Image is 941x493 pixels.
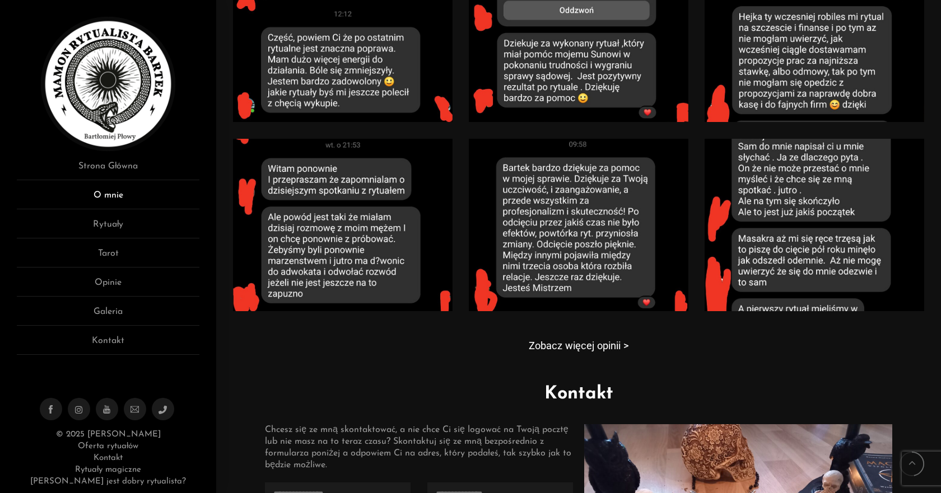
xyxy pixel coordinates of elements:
[265,424,573,471] div: Chcesz się ze mną skontaktować, a nie chce Ci się logować na Twoją pocztę lub nie masz na to tera...
[17,247,199,267] a: Tarot
[529,340,629,351] a: Zobacz więcej opinii >
[17,218,199,238] a: Rytuały
[17,189,199,209] a: O mnie
[78,442,138,450] a: Oferta rytuałów
[17,159,199,180] a: Strona Główna
[17,305,199,326] a: Galeria
[41,17,175,151] img: Rytualista Bartek
[75,466,141,474] a: Rytuały magiczne
[265,381,892,407] h1: Kontakt
[94,454,123,462] a: Kontakt
[17,334,199,355] a: Kontakt
[17,276,199,297] a: Opinie
[30,477,186,486] a: [PERSON_NAME] jest dobry rytualista?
